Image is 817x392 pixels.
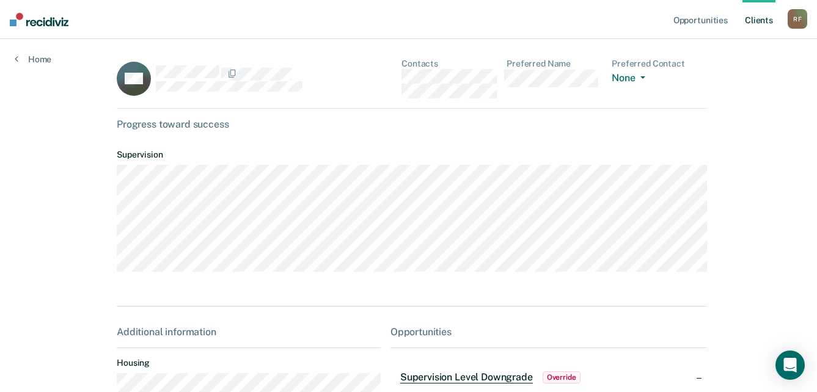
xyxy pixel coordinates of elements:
[390,326,707,338] div: Opportunities
[10,13,68,26] img: Recidiviz
[117,358,381,368] dt: Housing
[788,9,807,29] button: RF
[775,350,805,380] div: Open Intercom Messenger
[401,59,497,69] dt: Contacts
[543,371,581,383] span: Override
[400,371,533,383] span: Supervision Level Downgrade
[612,59,707,69] dt: Preferred Contact
[117,150,707,160] dt: Supervision
[507,59,602,69] dt: Preferred Name
[117,118,707,130] div: Progress toward success
[15,54,51,65] a: Home
[612,72,650,86] button: None
[117,326,381,338] div: Additional information
[788,9,807,29] div: R F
